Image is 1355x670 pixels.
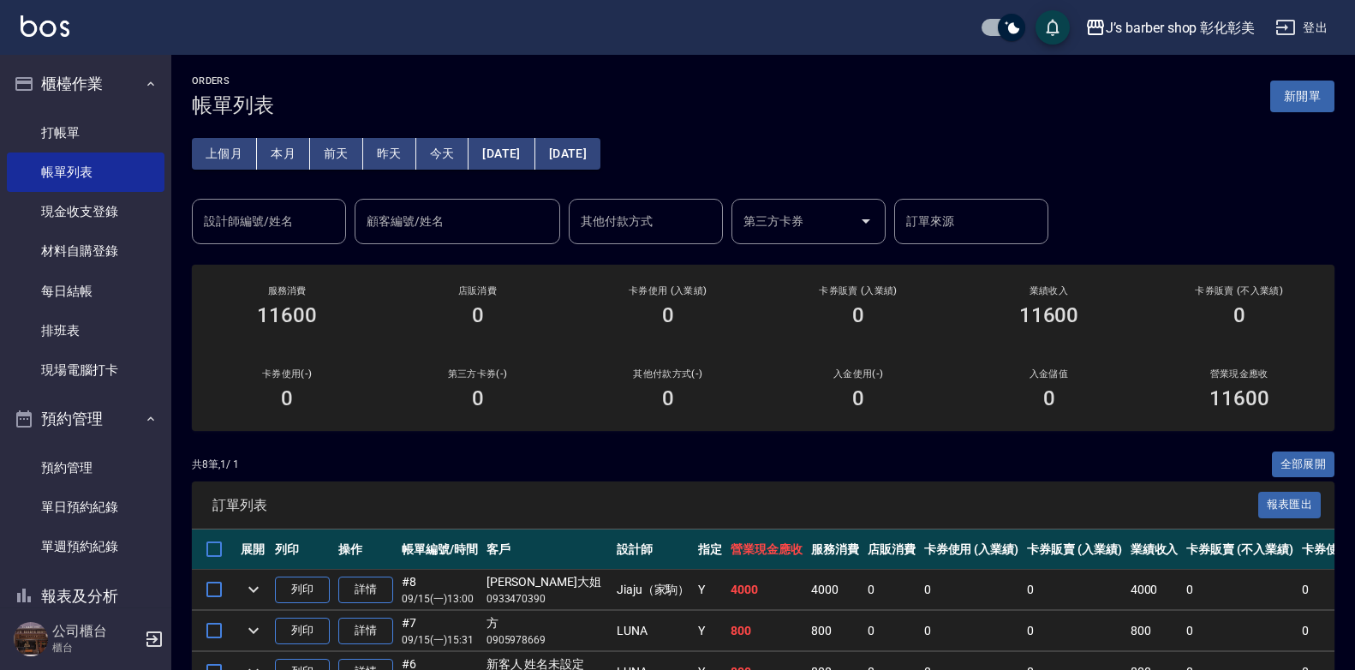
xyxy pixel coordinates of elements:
th: 展開 [236,529,271,570]
h3: 11600 [1019,303,1079,327]
button: 昨天 [363,138,416,170]
p: 09/15 (一) 13:00 [402,591,478,607]
td: 0 [863,611,920,651]
td: 800 [726,611,807,651]
th: 帳單編號/時間 [397,529,482,570]
h2: 店販消費 [403,285,552,296]
td: 0 [1023,570,1126,610]
img: Person [14,622,48,656]
button: save [1036,10,1070,45]
img: Logo [21,15,69,37]
button: J’s barber shop 彰化彰美 [1078,10,1262,45]
a: 預約管理 [7,448,164,488]
button: Open [852,207,880,235]
td: Y [694,570,726,610]
button: 報表及分析 [7,574,164,619]
h3: 0 [472,303,484,327]
button: expand row [241,577,266,602]
th: 卡券使用 (入業績) [920,529,1024,570]
h5: 公司櫃台 [52,623,140,640]
td: 0 [863,570,920,610]
button: 全部展開 [1272,452,1335,478]
a: 單週預約紀錄 [7,527,164,566]
td: 4000 [726,570,807,610]
span: 訂單列表 [212,497,1258,514]
h3: 0 [662,303,674,327]
h2: 卡券使用 (入業績) [594,285,743,296]
h2: 業績收入 [974,285,1123,296]
h2: 入金使用(-) [784,368,933,380]
td: 4000 [1126,570,1183,610]
h2: 營業現金應收 [1165,368,1314,380]
button: 列印 [275,618,330,644]
td: #7 [397,611,482,651]
th: 服務消費 [807,529,863,570]
button: 今天 [416,138,469,170]
td: 0 [1182,611,1297,651]
td: 0 [920,570,1024,610]
button: [DATE] [535,138,600,170]
th: 指定 [694,529,726,570]
a: 材料自購登錄 [7,231,164,271]
h2: ORDERS [192,75,274,87]
div: J’s barber shop 彰化彰美 [1106,17,1255,39]
td: 0 [920,611,1024,651]
button: 登出 [1268,12,1334,44]
p: 櫃台 [52,640,140,655]
td: Y [694,611,726,651]
a: 報表匯出 [1258,496,1322,512]
p: 共 8 筆, 1 / 1 [192,457,239,472]
p: 0905978669 [486,632,608,648]
a: 單日預約紀錄 [7,488,164,527]
h2: 卡券販賣 (入業績) [784,285,933,296]
th: 店販消費 [863,529,920,570]
th: 列印 [271,529,334,570]
button: 上個月 [192,138,257,170]
button: 櫃檯作業 [7,62,164,106]
button: 本月 [257,138,310,170]
th: 設計師 [612,529,695,570]
td: 800 [807,611,863,651]
th: 業績收入 [1126,529,1183,570]
a: 打帳單 [7,113,164,153]
a: 詳情 [338,577,393,603]
h3: 0 [662,386,674,410]
h2: 第三方卡券(-) [403,368,552,380]
a: 新開單 [1270,87,1334,104]
td: 800 [1126,611,1183,651]
h2: 其他付款方式(-) [594,368,743,380]
td: 4000 [807,570,863,610]
p: 0933470390 [486,591,608,607]
a: 帳單列表 [7,153,164,192]
td: 0 [1023,611,1126,651]
button: expand row [241,618,266,643]
h3: 0 [281,386,293,410]
h3: 0 [472,386,484,410]
button: 報表匯出 [1258,492,1322,518]
p: 09/15 (一) 15:31 [402,632,478,648]
td: #8 [397,570,482,610]
button: [DATE] [469,138,534,170]
h3: 0 [852,386,864,410]
h2: 卡券使用(-) [212,368,361,380]
a: 排班表 [7,311,164,350]
a: 每日結帳 [7,272,164,311]
h3: 11600 [1209,386,1269,410]
button: 列印 [275,577,330,603]
h3: 0 [1043,386,1055,410]
div: 方 [486,614,608,632]
a: 現場電腦打卡 [7,350,164,390]
td: 0 [1182,570,1297,610]
th: 卡券販賣 (不入業績) [1182,529,1297,570]
td: Jiaju（家駒） [612,570,695,610]
h3: 服務消費 [212,285,361,296]
a: 現金收支登錄 [7,192,164,231]
h3: 0 [852,303,864,327]
th: 卡券販賣 (入業績) [1023,529,1126,570]
h3: 帳單列表 [192,93,274,117]
button: 預約管理 [7,397,164,441]
h2: 卡券販賣 (不入業績) [1165,285,1314,296]
td: LUNA [612,611,695,651]
div: [PERSON_NAME]大姐 [486,573,608,591]
button: 前天 [310,138,363,170]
